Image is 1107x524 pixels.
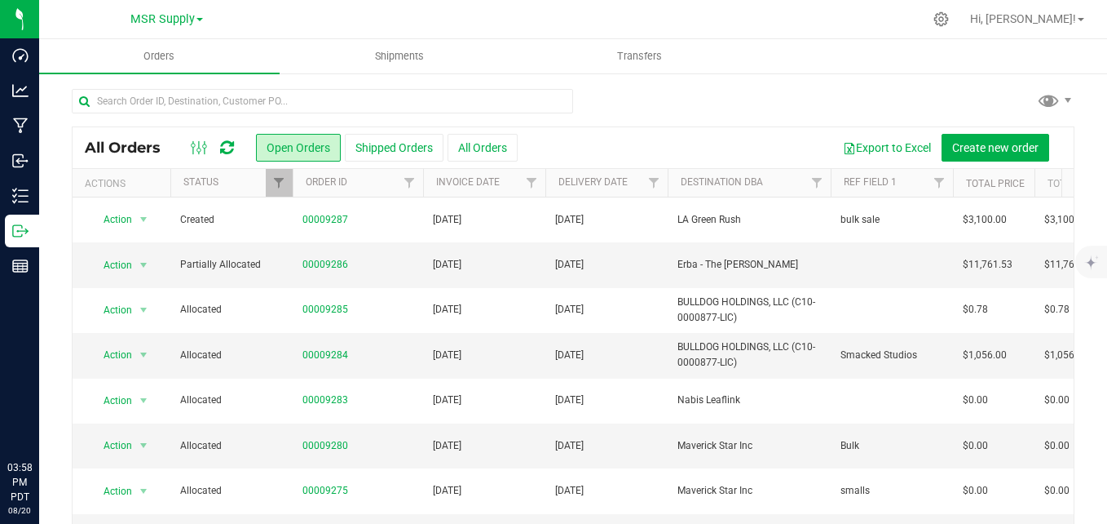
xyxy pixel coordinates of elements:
[840,483,870,499] span: smalls
[7,460,32,504] p: 03:58 PM PDT
[931,11,951,27] div: Manage settings
[12,223,29,239] inline-svg: Outbound
[121,49,196,64] span: Orders
[12,118,29,134] inline-svg: Manufacturing
[952,141,1039,154] span: Create new order
[180,393,283,408] span: Allocated
[926,169,953,197] a: Filter
[1044,212,1088,228] span: $3,100.00
[134,344,154,366] span: select
[555,348,584,363] span: [DATE]
[180,302,283,318] span: Allocated
[89,434,133,457] span: Action
[89,254,133,277] span: Action
[677,483,821,499] span: Maverick Star Inc
[302,257,348,273] a: 00009286
[963,257,1012,273] span: $11,761.53
[1044,483,1070,499] span: $0.00
[302,212,348,228] a: 00009287
[134,480,154,503] span: select
[840,438,859,454] span: Bulk
[963,302,988,318] span: $0.78
[1044,393,1070,408] span: $0.00
[183,176,218,188] a: Status
[180,212,283,228] span: Created
[396,169,423,197] a: Filter
[302,393,348,408] a: 00009283
[353,49,446,64] span: Shipments
[963,483,988,499] span: $0.00
[48,391,68,411] iframe: Resource center unread badge
[180,483,283,499] span: Allocated
[302,483,348,499] a: 00009275
[595,49,684,64] span: Transfers
[89,480,133,503] span: Action
[555,212,584,228] span: [DATE]
[12,258,29,274] inline-svg: Reports
[134,254,154,277] span: select
[804,169,831,197] a: Filter
[433,483,461,499] span: [DATE]
[963,438,988,454] span: $0.00
[681,176,763,188] a: Destination DBA
[844,176,897,188] a: Ref Field 1
[1044,257,1094,273] span: $11,761.53
[134,389,154,412] span: select
[555,483,584,499] span: [DATE]
[1044,348,1088,363] span: $1,056.00
[89,344,133,366] span: Action
[12,153,29,169] inline-svg: Inbound
[130,12,195,26] span: MSR Supply
[12,47,29,64] inline-svg: Dashboard
[832,134,942,162] button: Export to Excel
[89,208,133,231] span: Action
[677,295,821,326] span: BULLDOG HOLDINGS, LLC (C10-0000877-LIC)
[180,348,283,363] span: Allocated
[72,89,573,113] input: Search Order ID, Destination, Customer PO...
[180,257,283,273] span: Partially Allocated
[677,340,821,371] span: BULLDOG HOLDINGS, LLC (C10-0000877-LIC)
[677,257,821,273] span: Erba - The [PERSON_NAME]
[302,438,348,454] a: 00009280
[433,302,461,318] span: [DATE]
[436,176,500,188] a: Invoice Date
[840,348,917,363] span: Smacked Studios
[963,348,1007,363] span: $1,056.00
[677,212,821,228] span: LA Green Rush
[302,302,348,318] a: 00009285
[677,393,821,408] span: Nabis Leaflink
[85,139,177,157] span: All Orders
[555,302,584,318] span: [DATE]
[134,208,154,231] span: select
[1044,438,1070,454] span: $0.00
[306,176,347,188] a: Order ID
[12,82,29,99] inline-svg: Analytics
[520,39,761,73] a: Transfers
[966,178,1025,189] a: Total Price
[433,212,461,228] span: [DATE]
[280,39,520,73] a: Shipments
[345,134,443,162] button: Shipped Orders
[970,12,1076,25] span: Hi, [PERSON_NAME]!
[16,393,65,442] iframe: Resource center
[433,257,461,273] span: [DATE]
[12,188,29,204] inline-svg: Inventory
[433,393,461,408] span: [DATE]
[89,299,133,322] span: Action
[840,212,880,228] span: bulk sale
[134,299,154,322] span: select
[433,438,461,454] span: [DATE]
[963,212,1007,228] span: $3,100.00
[39,39,280,73] a: Orders
[7,504,32,517] p: 08/20
[266,169,293,197] a: Filter
[180,438,283,454] span: Allocated
[89,389,133,412] span: Action
[518,169,545,197] a: Filter
[134,434,154,457] span: select
[677,438,821,454] span: Maverick Star Inc
[558,176,628,188] a: Delivery Date
[448,134,518,162] button: All Orders
[555,393,584,408] span: [DATE]
[555,438,584,454] span: [DATE]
